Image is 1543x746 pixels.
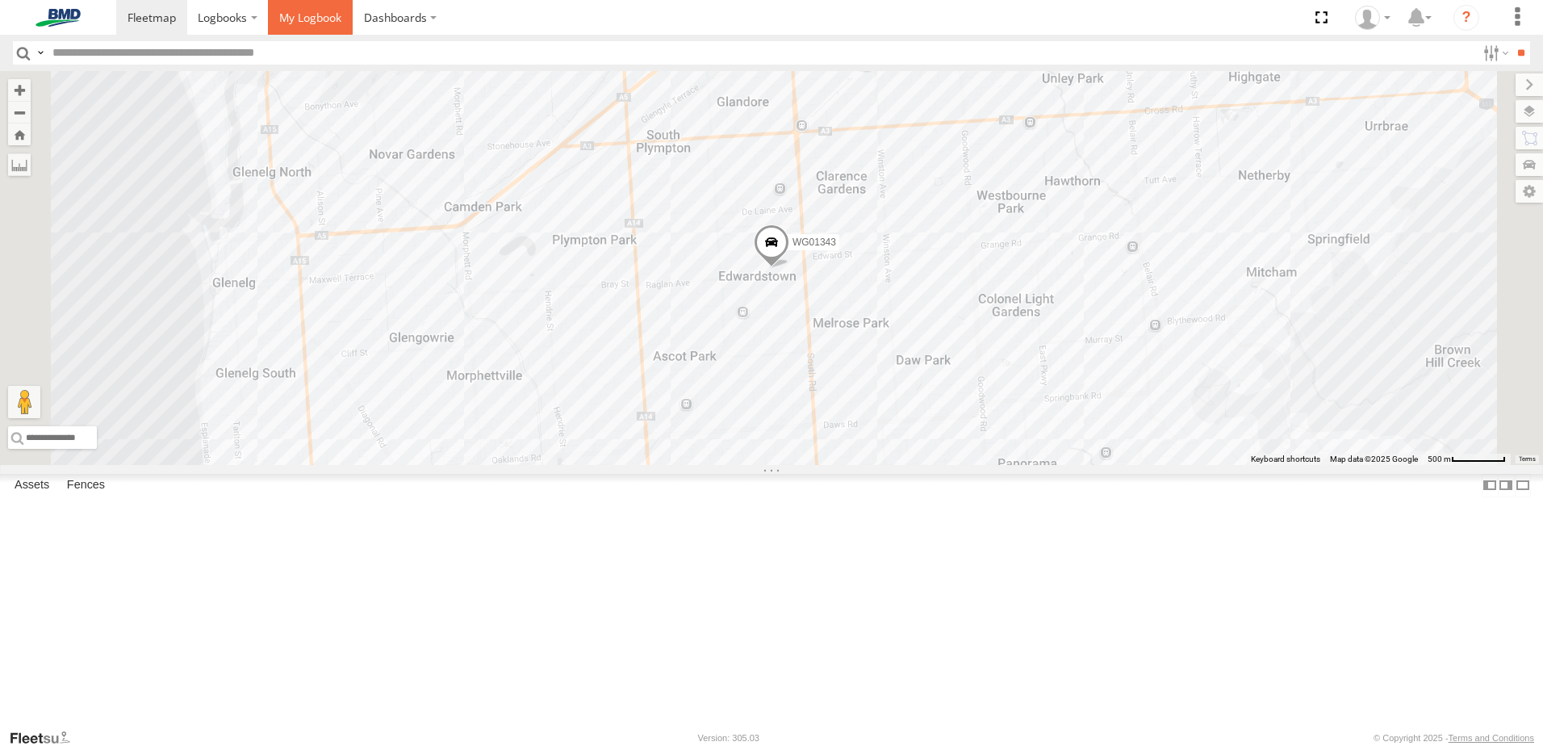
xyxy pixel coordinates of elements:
[8,101,31,124] button: Zoom out
[1330,455,1418,463] span: Map data ©2025 Google
[16,9,100,27] img: bmd-logo.svg
[792,237,836,248] span: WG01343
[8,386,40,418] button: Drag Pegman onto the map to open Street View
[698,733,759,743] div: Version: 305.03
[1453,5,1479,31] i: ?
[1477,41,1512,65] label: Search Filter Options
[1519,456,1536,463] a: Terms
[1374,733,1534,743] div: © Copyright 2025 -
[1449,733,1534,743] a: Terms and Conditions
[9,730,83,746] a: Visit our Website
[1428,455,1451,463] span: 500 m
[34,41,47,65] label: Search Query
[59,474,113,497] label: Fences
[8,124,31,145] button: Zoom Home
[1349,6,1396,30] div: Ben Howell
[1516,180,1543,203] label: Map Settings
[1482,474,1498,497] label: Dock Summary Table to the Left
[1423,454,1511,465] button: Map scale: 500 m per 64 pixels
[8,153,31,176] label: Measure
[1498,474,1514,497] label: Dock Summary Table to the Right
[8,79,31,101] button: Zoom in
[6,474,57,497] label: Assets
[1251,454,1320,465] button: Keyboard shortcuts
[1515,474,1531,497] label: Hide Summary Table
